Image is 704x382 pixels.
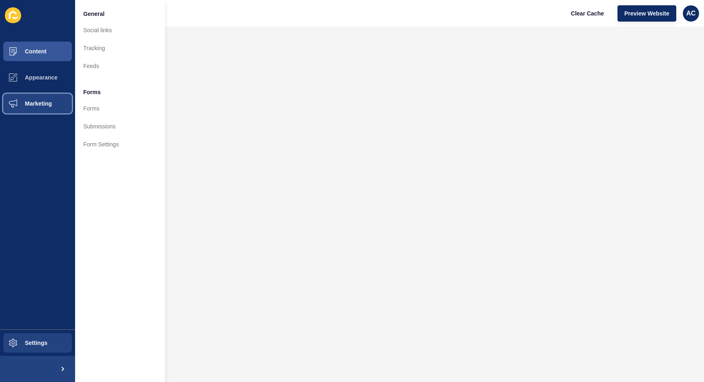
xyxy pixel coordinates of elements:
[83,88,101,96] span: Forms
[75,99,165,117] a: Forms
[617,5,676,22] button: Preview Website
[75,135,165,153] a: Form Settings
[75,117,165,135] a: Submissions
[686,9,695,18] span: AC
[564,5,611,22] button: Clear Cache
[571,9,604,18] span: Clear Cache
[75,39,165,57] a: Tracking
[75,21,165,39] a: Social links
[75,57,165,75] a: Feeds
[624,9,669,18] span: Preview Website
[83,10,104,18] span: General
